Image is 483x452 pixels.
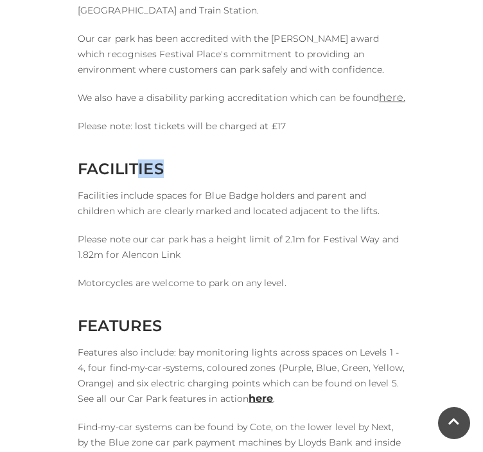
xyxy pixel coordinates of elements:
[78,231,405,262] p: Please note our car park has a height limit of 2.1m for Festival Way and 1.82m for Alencon Link
[78,275,405,291] p: Motorcycles are welcome to park on any level.
[78,90,405,105] p: We also have a disability parking accreditation which can be found
[78,188,405,219] p: Facilities include spaces for Blue Badge holders and parent and children which are clearly marked...
[78,118,405,134] p: Please note: lost tickets will be charged at £17
[78,31,405,77] p: Our car park has been accredited with the [PERSON_NAME] award which recognises Festival Place's c...
[78,345,405,406] p: Features also include: bay monitoring lights across spaces on Levels 1 - 4, four find-my-car-syst...
[379,91,405,104] a: here.
[78,159,405,178] h2: FACILITIES
[78,316,405,335] h2: FEATURES
[249,392,273,404] a: here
